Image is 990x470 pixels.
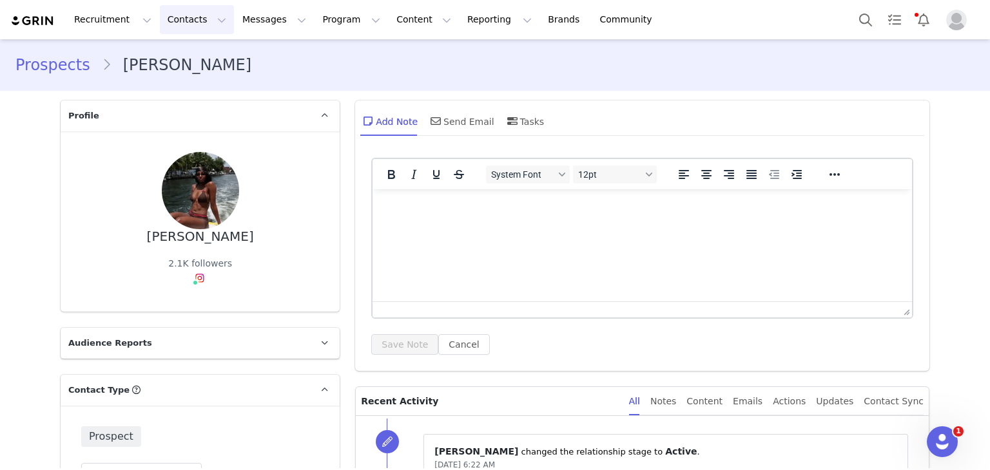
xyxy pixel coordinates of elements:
span: [DATE] 6:22 AM [434,460,495,469]
button: Align center [695,165,717,183]
button: Align right [718,165,740,183]
a: Brands [540,5,591,34]
iframe: Rich Text Area [373,189,912,301]
button: Increase indent [786,165,808,183]
span: Active [665,446,697,456]
span: 12pt [578,169,641,180]
button: Profile [938,10,980,30]
div: [PERSON_NAME] [147,229,254,244]
button: Messages [235,5,314,34]
div: Send Email [428,106,494,136]
button: Align left [673,165,695,183]
img: placeholder-profile.jpg [946,10,967,30]
button: Contacts [160,5,234,34]
span: [PERSON_NAME] [434,446,518,456]
button: Font sizes [573,165,657,183]
button: Search [851,5,880,34]
button: Fonts [486,165,570,183]
p: Recent Activity [361,387,618,415]
span: 1 [953,426,964,437]
div: Content [686,387,723,416]
span: Prospect [81,426,141,447]
a: Community [592,5,666,34]
span: Audience Reports [68,337,152,350]
span: Contact Type [68,384,130,397]
div: Notes [650,387,676,416]
button: Reveal or hide additional toolbar items [824,165,846,183]
div: Updates [816,387,853,416]
button: Justify [741,165,762,183]
span: System Font [491,169,554,180]
button: Content [389,5,459,34]
button: Bold [380,165,402,183]
img: 555c47d6-39af-4f21-bd0b-36f0a2a34e88.jpg [162,152,239,229]
a: Prospects [15,53,102,77]
button: Cancel [438,334,489,355]
button: Italic [403,165,425,183]
button: Program [315,5,388,34]
div: Add Note [360,106,418,136]
div: Press the Up and Down arrow keys to resize the editor. [898,302,912,317]
div: Emails [733,387,762,416]
a: Tasks [880,5,909,34]
button: Reporting [460,5,539,34]
div: Tasks [505,106,545,136]
button: Decrease indent [763,165,785,183]
div: Contact Sync [864,387,924,416]
img: instagram.svg [195,273,205,283]
div: 2.1K followers [168,257,232,270]
button: Recruitment [66,5,159,34]
div: All [629,387,640,416]
button: Strikethrough [448,165,470,183]
img: grin logo [10,15,55,27]
p: ⁨ ⁩ changed the ⁨relationship⁩ stage to ⁨ ⁩. [434,445,897,458]
button: Underline [425,165,447,183]
iframe: Intercom live chat [927,426,958,457]
div: Actions [773,387,806,416]
span: Profile [68,109,99,122]
button: Notifications [909,5,938,34]
button: Save Note [371,334,438,355]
